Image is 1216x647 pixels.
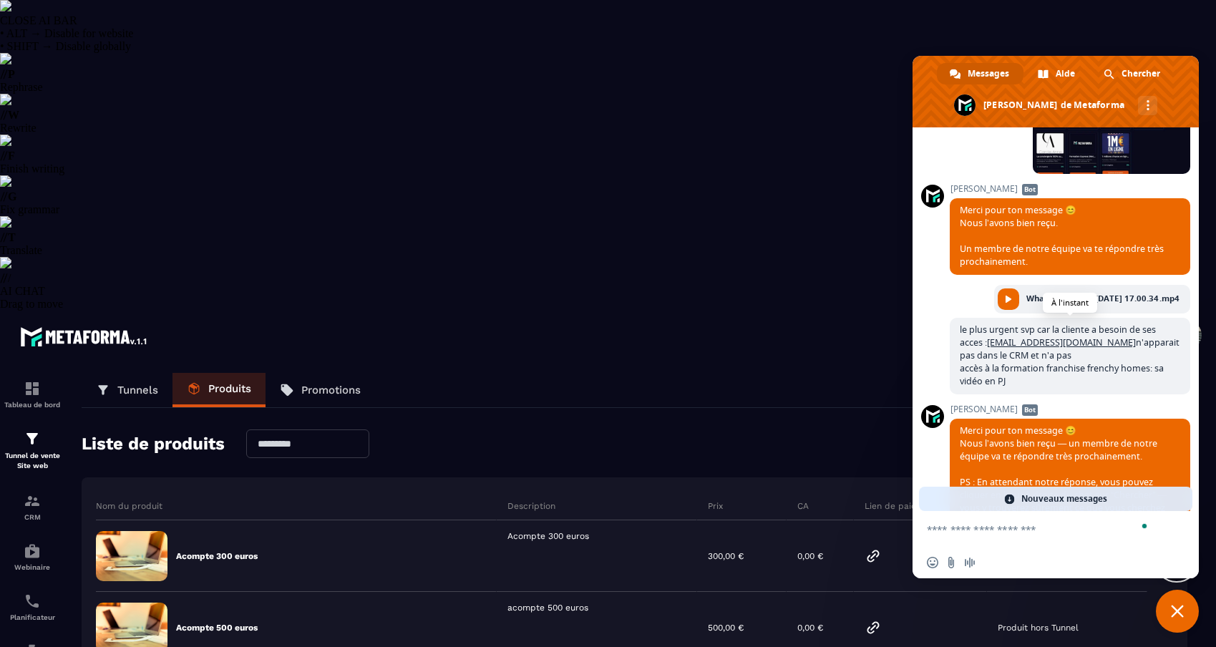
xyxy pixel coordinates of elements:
div: Fermer le chat [1156,590,1199,633]
span: Insérer un emoji [927,557,938,568]
a: Tunnels [82,373,172,407]
p: Nom du produit [96,500,162,512]
p: Produit hors Tunnel [998,623,1079,633]
a: Promotions [266,373,375,407]
p: Lien de paiement [865,500,938,512]
p: Promotions [301,384,361,397]
h2: Liste de produits [82,429,225,459]
p: Planificateur [4,613,61,621]
span: le plus urgent svp car la cliente a besoin de ses acces : n'apparait pas dans le CRM et n'a pas a... [960,323,1179,387]
a: formationformationTableau de bord [4,369,61,419]
a: Produits [172,373,266,407]
span: Merci pour ton message 😊 Nous l’avons bien reçu — un membre de notre équipe va te répondre très p... [960,424,1167,527]
img: scheduler [24,593,41,610]
p: Tableau de bord [4,401,61,409]
span: Nouveaux messages [1021,487,1107,511]
a: automationsautomationsWebinaire [4,532,61,582]
p: CA [797,500,809,512]
span: Message audio [964,557,976,568]
a: formationformationTunnel de vente Site web [4,419,61,482]
p: Tunnel de vente Site web [4,451,61,471]
img: formation [24,492,41,510]
img: logo [20,323,149,349]
a: formationformationCRM [4,482,61,532]
a: schedulerschedulerPlanificateur [4,582,61,632]
p: Produits [208,382,251,395]
a: [EMAIL_ADDRESS][DOMAIN_NAME] [987,336,1136,349]
span: [PERSON_NAME] [950,404,1190,414]
textarea: To enrich screen reader interactions, please activate Accessibility in Grammarly extension settings [927,523,1153,536]
p: Prix [708,500,723,512]
p: Acompte 500 euros [176,622,258,633]
p: CRM [4,513,61,521]
img: formation [24,430,41,447]
p: Tunnels [117,384,158,397]
img: formation [24,380,41,397]
p: Acompte 300 euros [176,550,258,562]
p: Description [507,500,555,512]
p: Webinaire [4,563,61,571]
img: automations [24,543,41,560]
span: Bot [1022,404,1038,416]
span: Envoyer un fichier [945,557,957,568]
img: formation-default-image.91678625.jpeg [96,531,167,581]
